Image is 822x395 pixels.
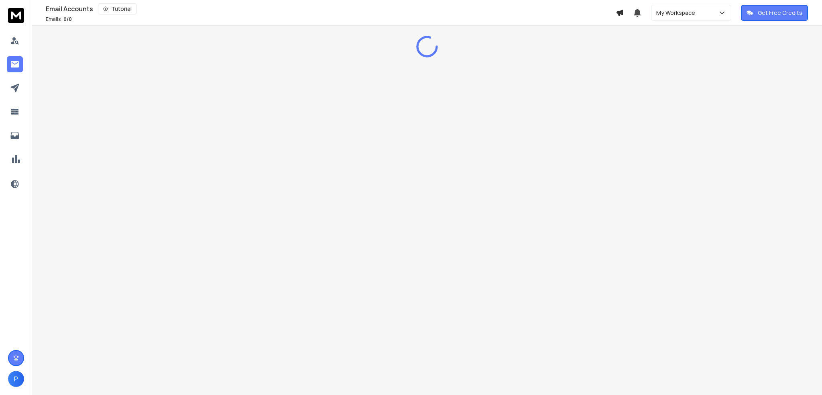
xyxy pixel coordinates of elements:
p: Get Free Credits [758,9,802,17]
p: Emails : [46,16,72,23]
button: Get Free Credits [741,5,808,21]
p: My Workspace [656,9,698,17]
button: P [8,371,24,387]
button: Tutorial [98,3,137,14]
div: Email Accounts [46,3,616,14]
span: 0 / 0 [63,16,72,23]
